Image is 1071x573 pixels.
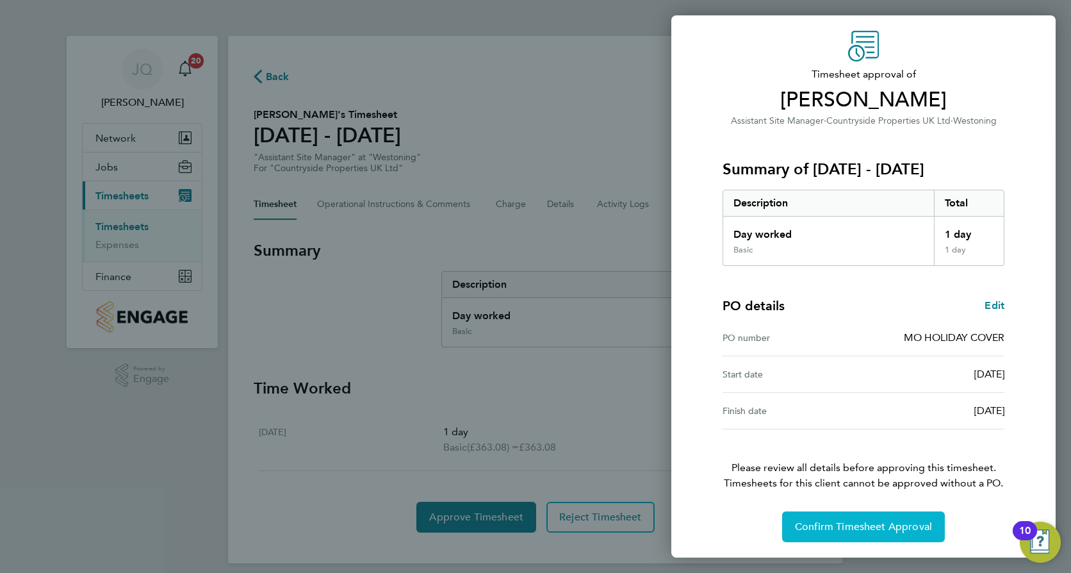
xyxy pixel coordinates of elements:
[707,429,1020,491] p: Please review all details before approving this timesheet.
[934,190,1004,216] div: Total
[723,367,863,382] div: Start date
[723,403,863,419] div: Finish date
[1020,522,1061,563] button: Open Resource Center, 10 new notifications
[934,217,1004,245] div: 1 day
[707,476,1020,491] span: Timesheets for this client cannot be approved without a PO.
[824,115,826,126] span: ·
[863,367,1004,382] div: [DATE]
[1019,531,1031,547] div: 10
[951,115,953,126] span: ·
[733,245,753,255] div: Basic
[782,511,945,542] button: Confirm Timesheet Approval
[985,298,1004,313] a: Edit
[723,67,1004,82] span: Timesheet approval of
[731,115,824,126] span: Assistant Site Manager
[953,115,997,126] span: Westoning
[795,520,932,533] span: Confirm Timesheet Approval
[723,217,934,245] div: Day worked
[826,115,951,126] span: Countryside Properties UK Ltd
[934,245,1004,265] div: 1 day
[723,190,934,216] div: Description
[723,87,1004,113] span: [PERSON_NAME]
[904,331,1004,344] span: MO HOLIDAY COVER
[723,330,863,345] div: PO number
[723,297,785,315] h4: PO details
[723,190,1004,266] div: Summary of 04 - 10 Aug 2025
[723,159,1004,179] h3: Summary of [DATE] - [DATE]
[985,299,1004,311] span: Edit
[863,403,1004,419] div: [DATE]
